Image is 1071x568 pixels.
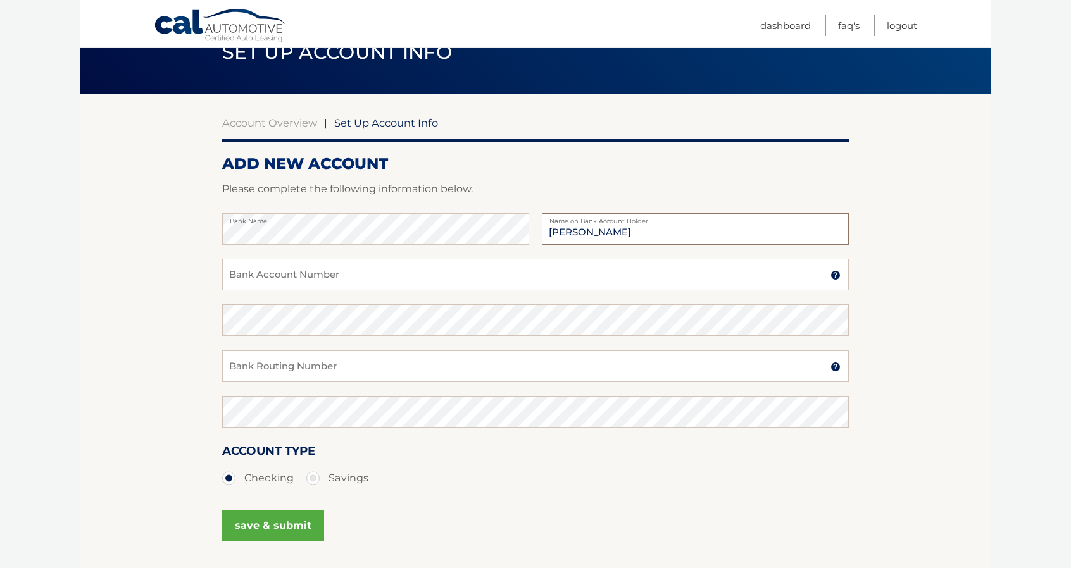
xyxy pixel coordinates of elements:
a: Account Overview [222,116,317,129]
label: Savings [306,466,368,491]
input: Bank Account Number [222,259,849,290]
span: Set Up Account Info [222,40,452,64]
img: tooltip.svg [830,270,841,280]
input: Bank Routing Number [222,350,849,382]
span: | [324,116,327,129]
label: Account Type [222,441,315,465]
input: Name on Account (Account Holder Name) [542,213,849,245]
label: Checking [222,466,294,491]
span: Set Up Account Info [334,116,438,129]
img: tooltip.svg [830,362,841,372]
label: Name on Bank Account Holder [542,213,849,223]
button: save & submit [222,510,324,541]
a: Cal Automotive [154,8,287,45]
p: Please complete the following information below. [222,180,849,198]
label: Bank Name [222,213,529,223]
a: Logout [887,15,917,36]
h2: ADD NEW ACCOUNT [222,154,849,173]
a: Dashboard [760,15,811,36]
a: FAQ's [838,15,860,36]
